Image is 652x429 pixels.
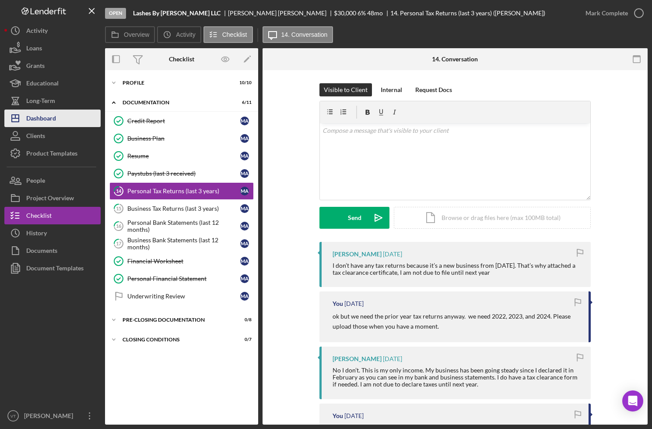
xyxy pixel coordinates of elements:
div: M A [240,117,249,125]
div: M A [240,274,249,283]
a: Financial WorksheetMA [109,252,254,270]
div: Clients [26,127,45,147]
div: You [333,412,343,419]
div: Dashboard [26,110,56,129]
div: 0 / 8 [236,317,252,323]
button: Project Overview [4,189,101,207]
div: You [333,300,343,307]
div: Business Plan [127,135,240,142]
button: Long-Term [4,92,101,110]
button: Request Docs [411,83,456,96]
div: Loans [26,39,42,59]
div: Closing Conditions [123,337,230,342]
div: [PERSON_NAME] [333,355,382,362]
button: Send [319,207,389,229]
div: Checklist [26,207,52,227]
div: Educational [26,74,59,94]
label: Checklist [222,31,247,38]
button: Product Templates [4,145,101,162]
div: Open [105,8,126,19]
time: 2025-10-09 15:42 [383,251,402,258]
button: Visible to Client [319,83,372,96]
div: Credit Report [127,117,240,124]
div: M A [240,222,249,230]
div: Product Templates [26,145,77,164]
div: 6 % [358,10,366,17]
tspan: 17 [116,241,122,246]
button: Checklist [203,26,253,43]
div: Documents [26,242,57,262]
div: M A [240,152,249,160]
button: 14. Conversation [263,26,333,43]
label: Overview [124,31,149,38]
time: 2025-10-09 15:34 [344,300,364,307]
div: 6 / 11 [236,100,252,105]
div: History [26,224,47,244]
div: Business Bank Statements (last 12 months) [127,237,240,251]
div: M A [240,292,249,301]
button: Activity [4,22,101,39]
div: Business Tax Returns (last 3 years) [127,205,240,212]
time: 2025-10-07 19:30 [344,412,364,419]
div: Paystubs (last 3 received) [127,170,240,177]
div: Checklist [169,56,194,63]
a: 14Personal Tax Returns (last 3 years)MA [109,182,254,200]
button: Clients [4,127,101,145]
div: Underwriting Review [127,293,240,300]
div: 14. Conversation [432,56,478,63]
button: Internal [376,83,407,96]
a: Underwriting ReviewMA [109,287,254,305]
button: Educational [4,74,101,92]
div: Personal Tax Returns (last 3 years) [127,188,240,195]
div: Project Overview [26,189,74,209]
button: Loans [4,39,101,57]
div: Document Templates [26,259,84,279]
div: [PERSON_NAME] [333,251,382,258]
tspan: 15 [116,206,121,211]
a: Grants [4,57,101,74]
a: Business PlanMA [109,130,254,147]
button: Overview [105,26,155,43]
div: Documentation [123,100,230,105]
b: Lashes By [PERSON_NAME] LLC [133,10,221,17]
div: Pre-Closing Documentation [123,317,230,323]
div: Mark Complete [585,4,628,22]
div: 0 / 7 [236,337,252,342]
div: Request Docs [415,83,452,96]
div: M A [240,204,249,213]
div: Send [348,207,361,229]
div: No I don’t. This is my only income. My business has been going steady since I declared it in Febr... [333,367,582,388]
label: Activity [176,31,195,38]
a: Paystubs (last 3 received)MA [109,165,254,182]
button: People [4,172,101,189]
div: M A [240,187,249,195]
div: Open Intercom Messenger [622,390,643,411]
text: VT [11,414,16,418]
div: Visible to Client [324,83,368,96]
div: [PERSON_NAME] [PERSON_NAME] [228,10,334,17]
button: History [4,224,101,242]
button: Documents [4,242,101,259]
div: 10 / 10 [236,80,252,85]
button: Activity [157,26,201,43]
div: Personal Bank Statements (last 12 months) [127,219,240,233]
div: M A [240,239,249,248]
a: Personal Financial StatementMA [109,270,254,287]
tspan: 14 [116,188,122,194]
div: [PERSON_NAME] [22,407,79,427]
div: M A [240,134,249,143]
div: M A [240,169,249,178]
div: Financial Worksheet [127,258,240,265]
div: Resume [127,152,240,160]
div: Internal [381,83,402,96]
